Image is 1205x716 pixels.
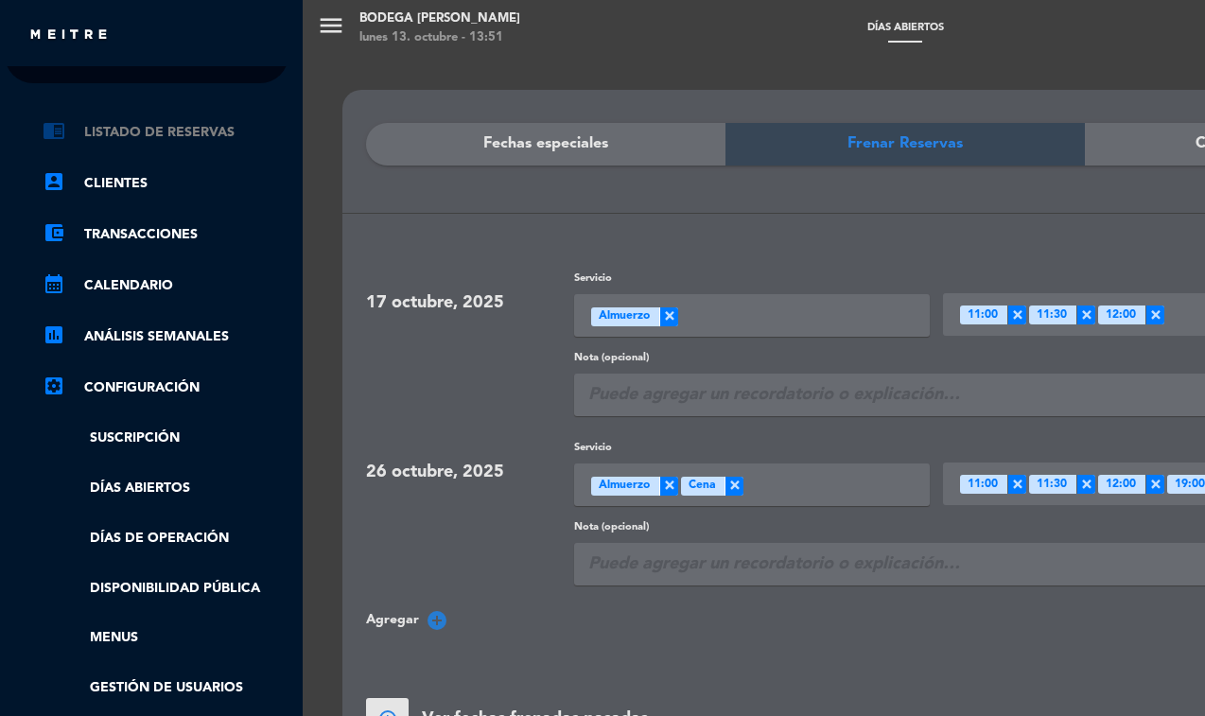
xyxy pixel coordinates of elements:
a: Configuración [43,376,288,399]
span: 11:00 [968,476,998,495]
span: Cena [689,477,715,496]
span: × [1145,306,1164,324]
span: × [1145,475,1164,494]
span: 12:00 [1106,476,1136,495]
a: Días de Operación [43,528,288,550]
a: account_boxClientes [43,172,288,195]
span: 19:00 [1175,476,1205,495]
i: settings_applications [43,375,65,397]
a: chrome_reader_modeListado de Reservas [43,121,288,144]
span: × [1007,306,1026,324]
a: Días abiertos [43,478,288,499]
a: account_balance_walletTransacciones [43,223,288,246]
span: 11:30 [1037,306,1067,325]
i: account_balance_wallet [43,221,65,244]
img: MEITRE [28,28,109,43]
a: Gestión de usuarios [43,677,288,699]
span: × [725,477,743,496]
span: Almuerzo [599,307,650,326]
a: Disponibilidad pública [43,578,288,600]
span: × [1076,306,1095,324]
span: × [1007,475,1026,494]
span: 12:00 [1106,306,1136,325]
a: Suscripción [43,428,288,449]
i: chrome_reader_mode [43,119,65,142]
i: account_box [43,170,65,193]
span: × [1076,475,1095,494]
span: Almuerzo [599,477,650,496]
span: × [659,477,678,496]
span: 11:30 [1037,476,1067,495]
a: assessmentANÁLISIS SEMANALES [43,325,288,348]
span: × [659,307,678,326]
i: calendar_month [43,272,65,295]
a: calendar_monthCalendario [43,274,288,297]
span: 11:00 [968,306,998,325]
a: Menus [43,627,288,649]
i: assessment [43,323,65,346]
